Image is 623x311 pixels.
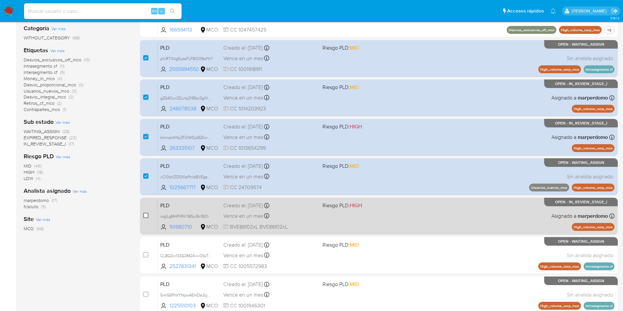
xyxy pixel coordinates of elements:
[550,8,556,14] a: Notificaciones
[161,8,163,14] span: s
[611,8,618,14] a: Salir
[610,15,620,21] span: 3.161.2
[507,8,544,14] span: Accesos rápidos
[572,8,609,14] p: damian.rodriguez@mercadolibre.com
[166,7,179,16] button: search-icon
[24,7,182,15] input: Buscar usuario o caso...
[152,8,157,14] span: Alt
